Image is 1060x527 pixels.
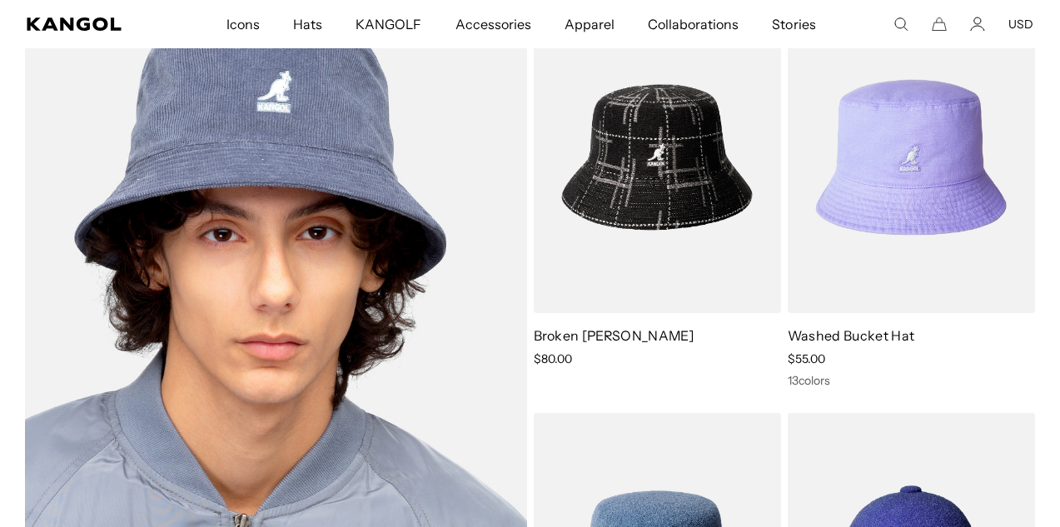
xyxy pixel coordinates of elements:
a: Broken [PERSON_NAME] [534,327,694,344]
a: Kangol [27,17,149,31]
div: 13 colors [788,373,1035,388]
button: USD [1008,17,1033,32]
span: $55.00 [788,351,825,366]
img: Washed Bucket Hat [788,2,1035,312]
button: Cart [932,17,947,32]
span: $80.00 [534,351,572,366]
a: Account [970,17,985,32]
a: Washed Bucket Hat [788,327,914,344]
summary: Search here [893,17,908,32]
img: Broken Tartan Lahinch [534,2,781,312]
